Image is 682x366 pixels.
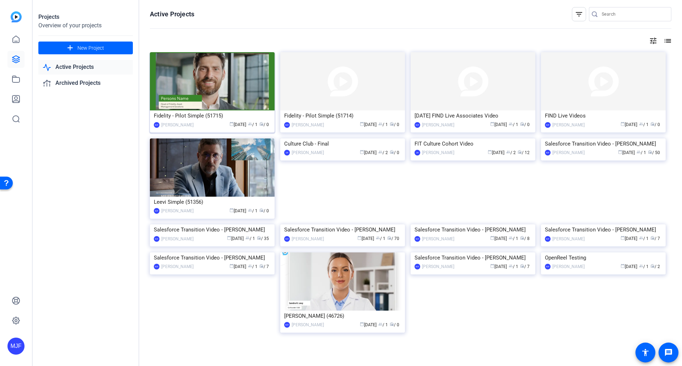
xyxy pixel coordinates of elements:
div: MJF [154,264,159,269]
div: [PERSON_NAME] [161,121,194,129]
span: [DATE] [490,236,507,241]
span: / 1 [637,150,646,155]
span: group [637,150,641,154]
span: radio [259,264,264,268]
span: / 1 [509,264,518,269]
span: / 7 [259,264,269,269]
span: calendar_today [229,122,234,126]
div: MJF [545,264,551,269]
span: group [248,122,252,126]
div: [PERSON_NAME] [161,207,194,214]
span: radio [390,322,394,326]
div: Fidelity - Pilot Simple (51715) [154,110,271,121]
span: / 2 [650,264,660,269]
span: group [248,264,252,268]
span: group [639,264,643,268]
div: MJF [415,122,420,128]
span: calendar_today [227,236,231,240]
span: / 70 [387,236,399,241]
div: [PERSON_NAME] [292,321,324,328]
input: Search [602,10,666,18]
div: [PERSON_NAME] [552,263,585,270]
span: / 1 [248,264,258,269]
span: group [639,122,643,126]
span: / 35 [257,236,269,241]
div: Overview of your projects [38,21,133,30]
div: Salesforce Transition Video - [PERSON_NAME] [545,224,662,235]
span: [DATE] [229,122,246,127]
div: [PERSON_NAME] [422,149,454,156]
span: group [378,150,383,154]
div: LW [284,150,290,155]
span: / 0 [259,122,269,127]
span: / 1 [509,122,518,127]
div: [PERSON_NAME] [422,121,454,129]
span: radio [518,150,522,154]
span: calendar_today [490,236,494,240]
span: [DATE] [229,264,246,269]
div: MJF [284,236,290,242]
div: Salesforce Transition Video - [PERSON_NAME] [415,224,531,235]
div: [PERSON_NAME] [161,263,194,270]
span: / 12 [518,150,530,155]
div: Projects [38,13,133,21]
div: Salesforce Transition Video - [PERSON_NAME] [545,138,662,149]
span: calendar_today [621,122,625,126]
span: New Project [77,44,104,52]
span: calendar_today [621,264,625,268]
img: blue-gradient.svg [11,11,22,22]
button: New Project [38,42,133,54]
div: Salesforce Transition Video - [PERSON_NAME] [154,224,271,235]
span: / 1 [639,122,649,127]
span: calendar_today [357,236,362,240]
span: group [639,236,643,240]
span: [DATE] [229,208,246,213]
span: radio [390,122,394,126]
span: / 7 [520,264,530,269]
div: Leevi Simple (51356) [154,197,271,207]
div: MJF [7,338,25,355]
mat-icon: filter_list [575,10,583,18]
div: [PERSON_NAME] [552,149,585,156]
span: group [509,236,513,240]
div: MJF [154,236,159,242]
span: [DATE] [621,122,637,127]
a: Active Projects [38,60,133,75]
span: [DATE] [488,150,504,155]
span: [DATE] [490,264,507,269]
div: MJF [284,322,290,328]
div: MJF [284,122,290,128]
div: [PERSON_NAME] [552,121,585,129]
div: MJF [545,122,551,128]
span: / 1 [378,322,388,327]
span: / 0 [390,322,399,327]
div: [PERSON_NAME] [292,149,324,156]
span: calendar_today [360,322,364,326]
div: LW [415,150,420,155]
span: calendar_today [621,236,625,240]
span: / 1 [639,264,649,269]
mat-icon: list [663,37,671,45]
div: FIT Culture Cohort Video [415,138,531,149]
div: [PERSON_NAME] [292,235,324,242]
mat-icon: add [66,44,75,53]
span: [DATE] [621,264,637,269]
span: / 8 [520,236,530,241]
span: radio [520,122,524,126]
div: Fidelity - Pilot Simple (51714) [284,110,401,121]
mat-icon: message [664,348,673,357]
span: radio [257,236,261,240]
div: Culture Club - Final [284,138,401,149]
span: [DATE] [360,150,377,155]
span: group [509,264,513,268]
div: [PERSON_NAME] [161,235,194,242]
span: calendar_today [229,264,234,268]
span: [DATE] [360,122,377,127]
span: calendar_today [490,264,494,268]
a: Archived Projects [38,76,133,91]
div: Salesforce Transition Video - [PERSON_NAME] [154,252,271,263]
mat-icon: tune [649,37,657,45]
span: / 7 [650,236,660,241]
span: group [378,322,383,326]
span: radio [387,236,391,240]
